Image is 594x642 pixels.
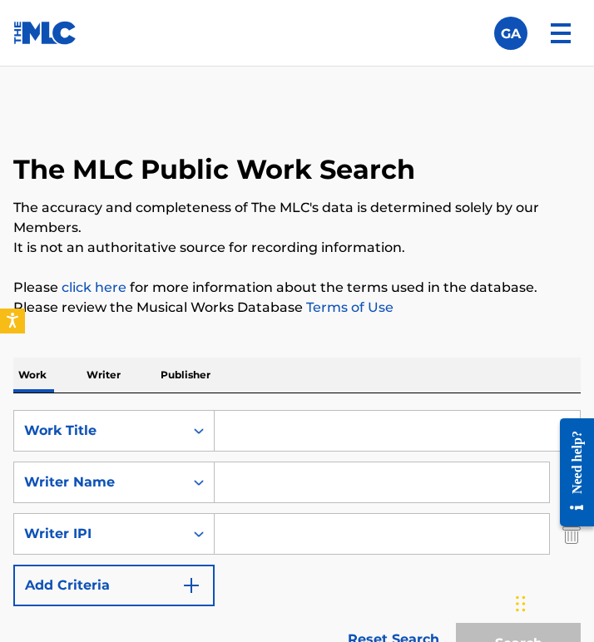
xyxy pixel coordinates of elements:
a: click here [62,279,126,295]
a: Terms of Use [303,299,394,315]
div: Drag [516,579,526,629]
p: Writer [82,358,126,393]
p: Publisher [156,358,215,393]
img: 9d2ae6d4665cec9f34b9.svg [181,575,201,595]
div: User Menu [494,17,527,50]
div: Writer Name [24,472,174,492]
p: Please for more information about the terms used in the database. [13,278,581,298]
p: Please review the Musical Works Database [13,298,581,318]
div: Work Title [24,421,174,441]
p: The accuracy and completeness of The MLC's data is determined solely by our Members. [13,198,581,238]
img: menu [541,13,581,53]
h1: The MLC Public Work Search [13,153,415,186]
iframe: Resource Center [547,403,594,541]
p: It is not an authoritative source for recording information. [13,238,581,258]
div: Writer IPI [24,524,174,544]
p: Work [13,358,52,393]
button: Add Criteria [13,565,215,606]
img: MLC Logo [13,21,77,45]
iframe: Chat Widget [511,562,594,642]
